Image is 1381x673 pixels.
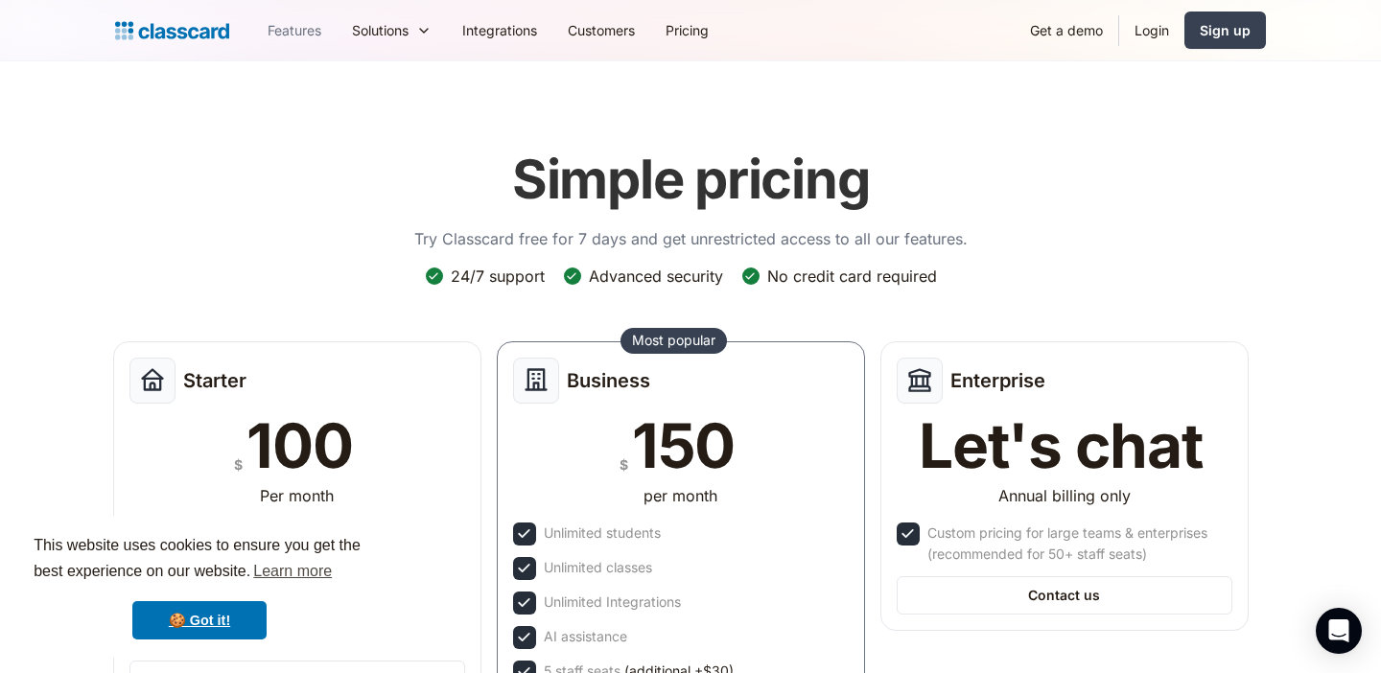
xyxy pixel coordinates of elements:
[1200,20,1251,40] div: Sign up
[447,9,552,52] a: Integrations
[919,415,1203,476] div: Let's chat
[451,266,545,287] div: 24/7 support
[352,20,409,40] div: Solutions
[1119,9,1184,52] a: Login
[414,227,968,250] p: Try Classcard free for 7 days and get unrestricted access to all our features.
[544,557,652,578] div: Unlimited classes
[250,557,335,586] a: learn more about cookies
[246,415,352,476] div: 100
[644,484,717,507] div: per month
[15,516,384,658] div: cookieconsent
[567,369,650,392] h2: Business
[632,415,735,476] div: 150
[620,453,628,476] div: $
[544,626,627,647] div: AI assistance
[767,266,937,287] div: No credit card required
[183,369,246,392] h2: Starter
[897,576,1232,615] a: Contact us
[544,522,661,544] div: Unlimited students
[34,534,365,586] span: This website uses cookies to ensure you get the best experience on our website.
[1184,12,1266,49] a: Sign up
[512,148,870,212] h1: Simple pricing
[115,17,229,44] a: home
[544,592,681,613] div: Unlimited Integrations
[337,9,447,52] div: Solutions
[132,601,267,639] a: dismiss cookie message
[1015,9,1118,52] a: Get a demo
[927,522,1229,565] div: Custom pricing for large teams & enterprises (recommended for 50+ staff seats)
[234,453,243,476] div: $
[252,9,337,52] a: Features
[260,484,334,507] div: Per month
[1316,608,1362,654] div: Open Intercom Messenger
[950,369,1045,392] h2: Enterprise
[632,331,715,350] div: Most popular
[998,484,1131,507] div: Annual billing only
[589,266,723,287] div: Advanced security
[552,9,650,52] a: Customers
[650,9,724,52] a: Pricing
